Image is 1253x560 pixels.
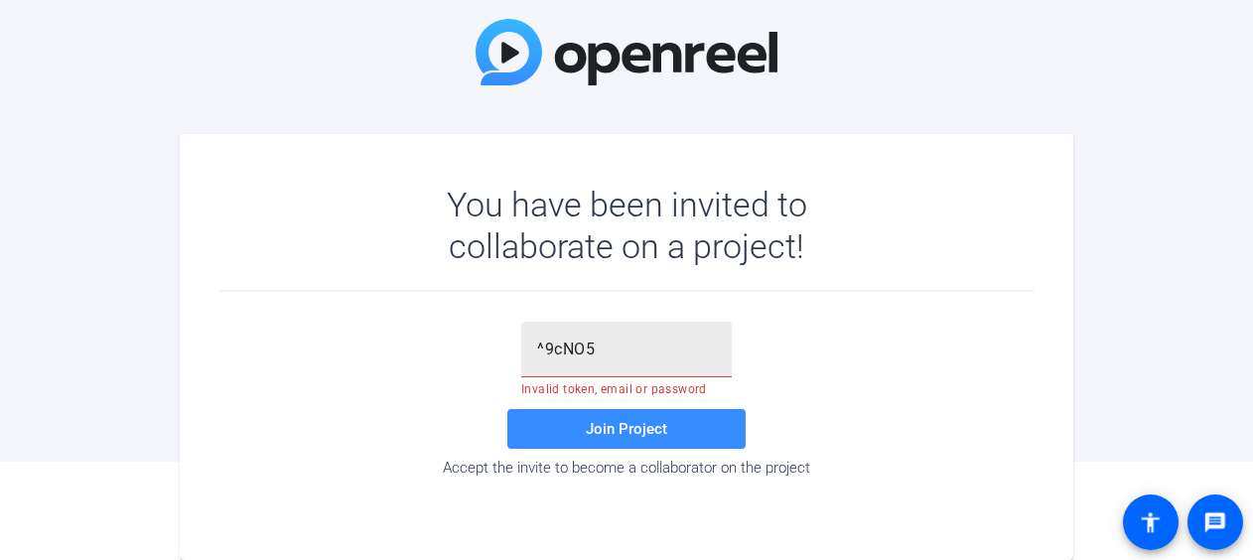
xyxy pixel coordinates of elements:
[537,338,716,361] input: Password
[476,19,777,85] img: OpenReel Logo
[1203,510,1227,534] mat-icon: message
[389,184,865,267] div: You have been invited to collaborate on a project!
[507,409,746,449] button: Join Project
[219,459,1034,477] div: Accept the invite to become a collaborator on the project
[586,420,667,438] span: Join Project
[521,377,732,395] mat-error: Invalid token, email or password
[1139,510,1163,534] mat-icon: accessibility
